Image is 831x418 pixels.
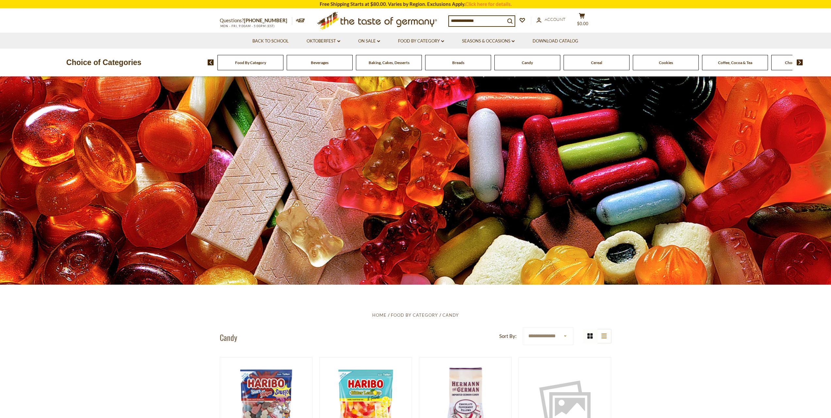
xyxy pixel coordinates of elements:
a: Candy [522,60,533,65]
a: [PHONE_NUMBER] [244,17,287,23]
a: Cookies [659,60,673,65]
a: Coffee, Cocoa & Tea [718,60,752,65]
a: Home [372,312,387,318]
span: $0.00 [577,21,588,26]
a: Food By Category [235,60,266,65]
button: $0.00 [572,13,592,29]
a: Baking, Cakes, Desserts [369,60,409,65]
label: Sort By: [499,332,517,340]
a: Candy [442,312,459,318]
p: Questions? [220,16,292,25]
h1: Candy [220,332,237,342]
a: Download Catalog [533,38,578,45]
a: Breads [452,60,464,65]
img: next arrow [797,59,803,65]
a: Chocolate & Marzipan [785,60,824,65]
a: Cereal [591,60,602,65]
span: MON - FRI, 9:00AM - 5:00PM (EST) [220,24,275,28]
a: Beverages [311,60,328,65]
a: Food By Category [398,38,444,45]
a: Food By Category [391,312,438,318]
a: Click here for details. [465,1,512,7]
a: Account [536,16,566,23]
a: Back to School [252,38,289,45]
a: Seasons & Occasions [462,38,515,45]
span: Account [545,17,566,22]
a: On Sale [358,38,380,45]
a: Oktoberfest [307,38,340,45]
img: previous arrow [208,59,214,65]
